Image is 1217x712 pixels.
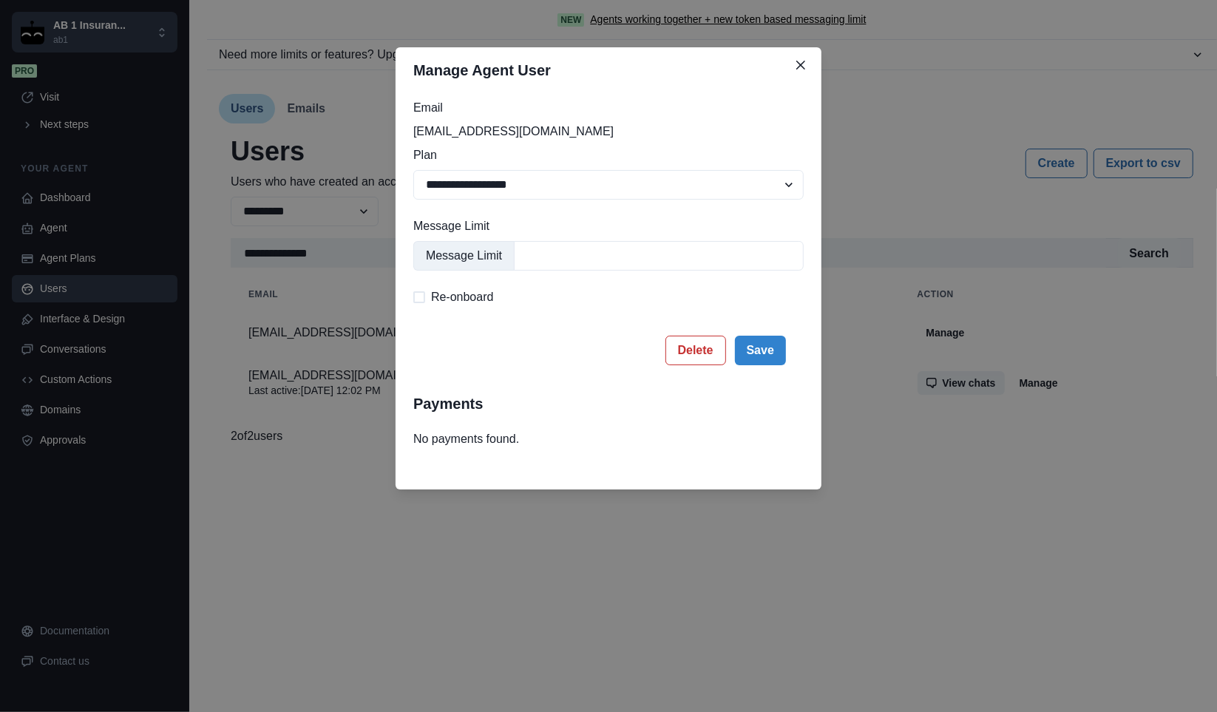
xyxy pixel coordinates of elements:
[413,217,795,235] label: Message Limit
[665,336,726,365] button: Delete
[413,395,804,413] h2: Payments
[396,47,821,93] header: Manage Agent User
[413,241,515,271] div: Message Limit
[431,288,494,306] span: Re-onboard
[789,53,813,77] button: Close
[413,430,804,448] p: No payments found.
[735,336,786,365] button: Save
[413,123,804,140] p: [EMAIL_ADDRESS][DOMAIN_NAME]
[413,146,795,164] label: Plan
[413,99,795,117] label: Email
